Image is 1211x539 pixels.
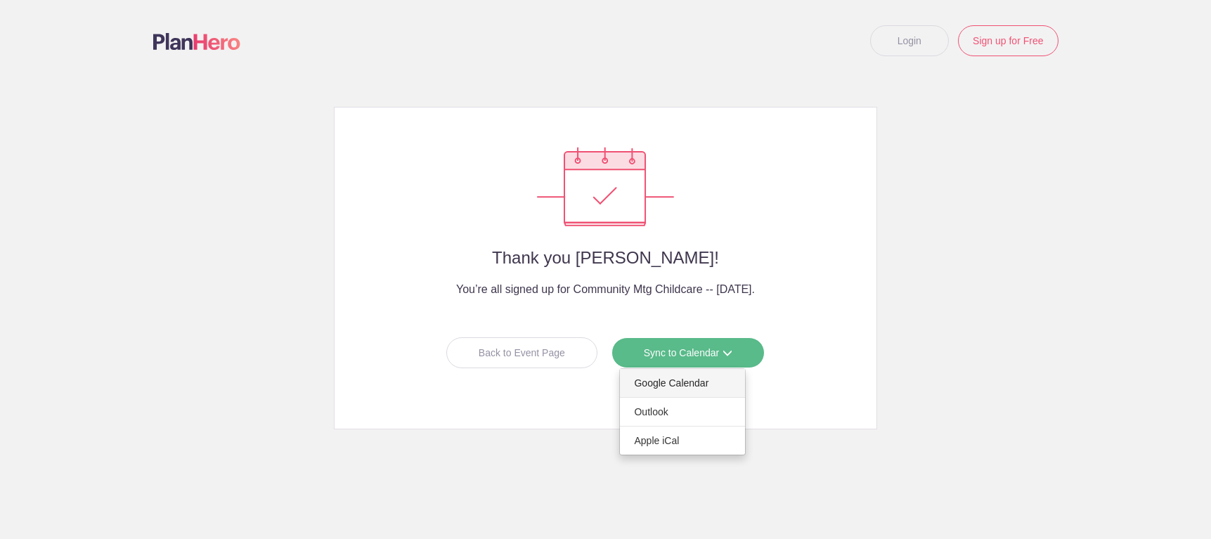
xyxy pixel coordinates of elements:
a: Back to Event Page [446,337,597,368]
h2: Thank you [PERSON_NAME]! [363,249,848,267]
ul: Sync to Calendar [619,368,746,455]
a: Sign up for Free [958,25,1058,56]
img: Success confirmation [537,147,674,226]
img: Logo main planhero [153,33,240,50]
a: Apple iCal [620,427,745,455]
a: Outlook [620,398,745,426]
h4: You’re all signed up for Community Mtg Childcare -- [DATE]. [363,281,848,298]
a: Google Calendar [620,369,745,397]
a: Login [870,25,949,56]
a: Sync to Calendar [611,337,765,368]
